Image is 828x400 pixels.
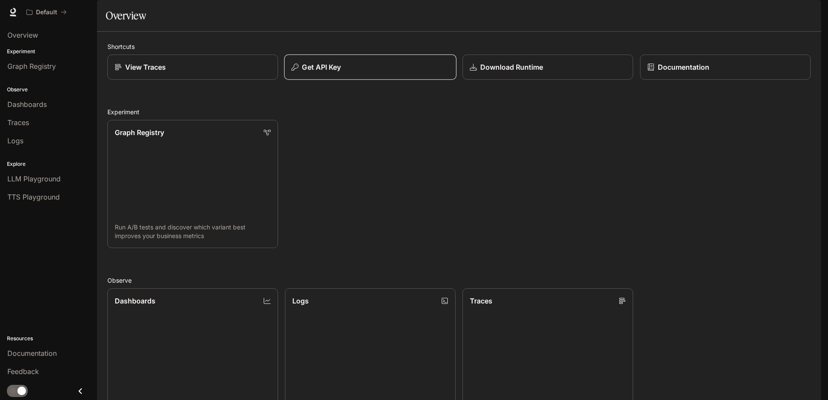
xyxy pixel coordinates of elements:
p: Run A/B tests and discover which variant best improves your business metrics [115,223,271,240]
p: Dashboards [115,296,155,306]
p: Graph Registry [115,127,164,138]
button: Get API Key [284,55,456,80]
p: View Traces [125,62,166,72]
a: View Traces [107,55,278,80]
a: Documentation [640,55,811,80]
p: Logs [292,296,309,306]
h2: Observe [107,276,811,285]
h2: Shortcuts [107,42,811,51]
p: Download Runtime [480,62,543,72]
p: Default [36,9,57,16]
h1: Overview [106,7,146,24]
a: Graph RegistryRun A/B tests and discover which variant best improves your business metrics [107,120,278,248]
button: All workspaces [23,3,71,21]
p: Get API Key [302,62,341,72]
p: Documentation [658,62,709,72]
p: Traces [470,296,492,306]
h2: Experiment [107,107,811,116]
a: Download Runtime [463,55,633,80]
